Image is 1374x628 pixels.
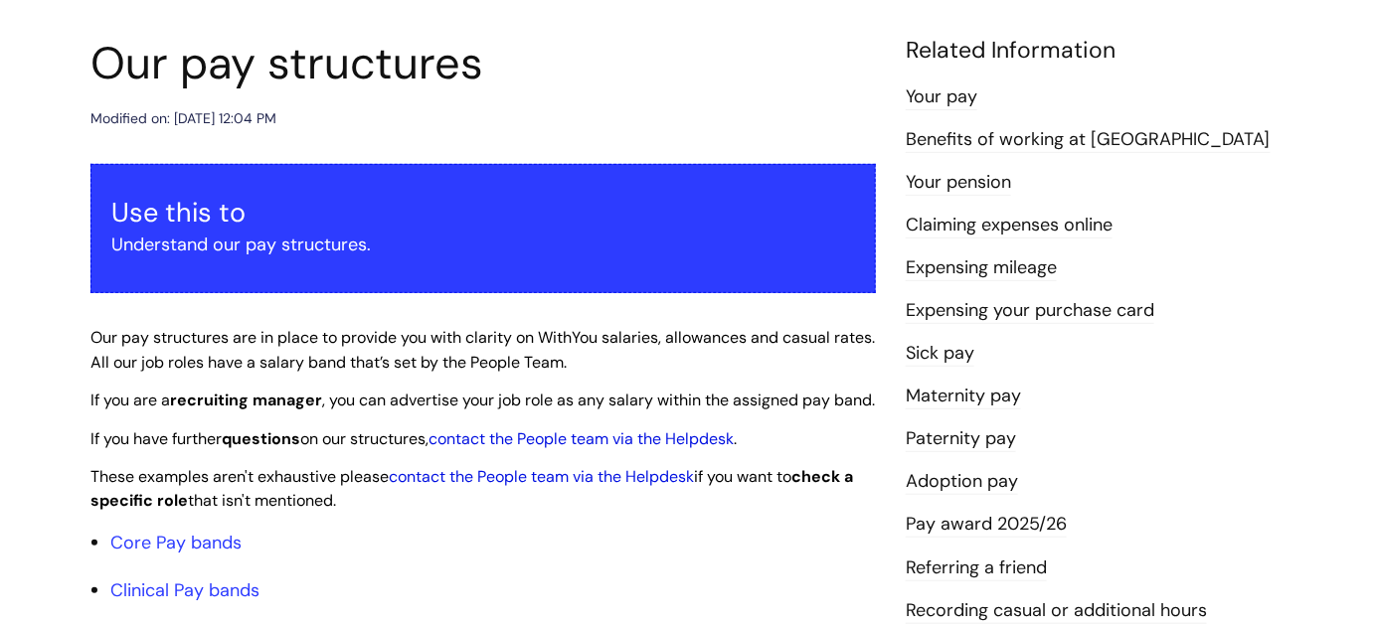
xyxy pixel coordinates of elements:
a: Your pension [906,170,1011,196]
a: Expensing mileage [906,255,1057,281]
a: Your pay [906,84,977,110]
a: Clinical Pay bands [110,578,259,602]
span: These examples aren't exhaustive please if you want to that isn't mentioned. [90,466,853,512]
h4: Related Information [906,37,1284,65]
a: contact the People team via the Helpdesk [389,466,694,487]
h1: Our pay structures [90,37,876,90]
h3: Use this to [111,197,855,229]
a: Sick pay [906,341,974,367]
span: Our pay structures are in place to provide you with clarity on WithYou salaries, allowances and c... [90,327,875,373]
a: Pay award 2025/26 [906,512,1067,538]
a: Adoption pay [906,469,1018,495]
div: Modified on: [DATE] 12:04 PM [90,106,276,131]
a: Referring a friend [906,555,1047,581]
span: If you are a , you can advertise your job role as any salary within the assigned pay band. [90,390,875,410]
a: Benefits of working at [GEOGRAPHIC_DATA] [906,127,1271,153]
a: Claiming expenses online [906,213,1113,238]
a: contact the People team via the Helpdesk [429,428,734,449]
a: Recording casual or additional hours [906,598,1207,624]
a: Expensing your purchase card [906,298,1154,324]
strong: recruiting manager [170,390,322,410]
a: Core Pay bands [110,531,242,554]
span: If you have further on our structures, . [90,428,737,449]
p: Understand our pay structures. [111,229,855,260]
a: Paternity pay [906,426,1016,452]
a: Maternity pay [906,384,1021,409]
strong: questions [222,428,300,449]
